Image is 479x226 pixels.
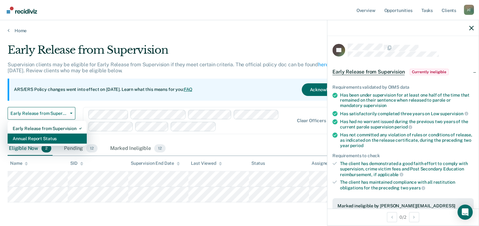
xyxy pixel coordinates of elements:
div: Has not committed any violation of rules or conditions of release, as indicated on the release ce... [340,132,474,148]
div: Early Release from Supervision [8,44,367,62]
img: Recidiviz [7,7,37,14]
div: Supervision End Date [131,161,180,166]
div: Early Release from Supervision [13,123,82,134]
span: 12 [86,144,98,152]
a: Home [8,28,471,33]
span: applicable [378,172,403,177]
div: Status [251,161,265,166]
div: Has been under supervision for at least one half of the time that remained on their sentence when... [340,92,474,108]
span: supervision [440,111,468,116]
span: Early Release from Supervision [332,69,405,75]
div: Marked Ineligible [109,142,167,156]
div: Clear officers [297,118,326,123]
div: J C [464,5,474,15]
span: period [394,124,412,129]
div: Eligible Now [8,142,53,156]
div: SID [70,161,83,166]
a: FAQ [184,87,193,92]
div: Requirements to check [332,153,474,158]
div: The client has demonstrated a good faith effort to comply with supervision, crime victim fees and... [340,161,474,177]
span: years [409,185,425,190]
div: The client has maintained compliance with all restitution obligations for the preceding two [340,180,474,190]
span: 2 [41,144,51,152]
p: Supervision clients may be eligible for Early Release from Supervision if they meet certain crite... [8,62,349,74]
div: Marked ineligible by [PERSON_NAME][EMAIL_ADDRESS][DOMAIN_NAME][US_STATE] on [DATE]. [PERSON_NAME]... [337,203,469,219]
div: Has had no warrant issued during the previous two years of the current parole supervision [340,119,474,130]
div: Name [10,161,28,166]
button: Previous Opportunity [387,212,397,222]
div: Last Viewed [191,161,222,166]
p: ARS/ERS Policy changes went into effect on [DATE]. Learn what this means for you: [14,86,192,93]
span: period [350,143,363,148]
div: Has satisfactorily completed three years on Low [340,111,474,116]
div: Requirements validated by OIMS data [332,85,474,90]
a: here [318,62,328,68]
span: 12 [154,144,166,152]
button: Acknowledge & Close [302,83,362,96]
div: Pending [63,142,99,156]
button: Next Opportunity [409,212,419,222]
span: Early Release from Supervision [10,111,67,116]
span: Currently ineligible [410,69,449,75]
div: Assigned to [312,161,341,166]
span: supervision [363,103,387,108]
div: Open Intercom Messenger [457,205,473,220]
div: Early Release from SupervisionCurrently ineligible [327,62,479,82]
div: Annual Report Status [13,134,82,144]
div: 0 / 2 [327,209,479,225]
button: Profile dropdown button [464,5,474,15]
